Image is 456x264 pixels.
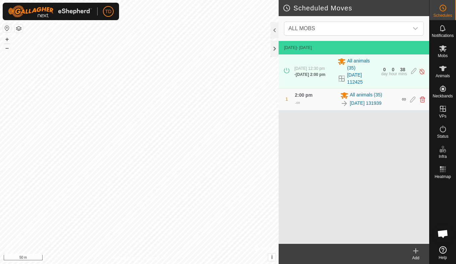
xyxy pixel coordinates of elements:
[398,72,407,76] div: mins
[437,134,448,138] span: Status
[402,255,429,261] div: Add
[284,45,297,50] span: [DATE]
[430,244,456,262] a: Help
[8,5,92,17] img: Gallagher Logo
[381,72,388,76] div: day
[433,13,452,17] span: Schedules
[433,224,453,244] a: Open chat
[286,22,409,35] span: ALL MOBS
[438,54,448,58] span: Mobs
[389,72,397,76] div: hour
[439,256,447,260] span: Help
[432,34,454,38] span: Notifications
[392,67,394,72] div: 0
[15,25,23,33] button: Map Layers
[296,72,325,77] span: [DATE] 2:00 pm
[409,22,422,35] div: dropdown trigger
[294,72,325,78] div: -
[436,74,450,78] span: Animals
[295,92,312,98] span: 2:00 pm
[3,44,11,52] button: –
[285,96,288,102] span: 1
[271,254,273,260] span: i
[435,175,451,179] span: Heatmap
[288,26,315,31] span: ALL MOBS
[433,94,453,98] span: Neckbands
[383,67,386,72] div: 0
[295,99,300,107] div: -
[283,4,429,12] h2: Scheduled Moves
[113,255,138,261] a: Privacy Policy
[439,114,446,118] span: VPs
[297,45,312,50] span: - [DATE]
[294,66,325,71] span: [DATE] 12:30 pm
[347,57,377,72] span: All animals (35)
[268,254,276,261] button: i
[439,155,447,159] span: Infra
[350,91,382,99] span: All animals (35)
[347,72,377,86] a: [DATE] 112425
[350,100,382,107] a: [DATE] 131939
[340,99,348,107] img: To
[296,100,300,105] span: ∞
[146,255,166,261] a: Contact Us
[400,67,405,72] div: 38
[419,68,425,75] img: Turn off schedule move
[105,8,112,15] span: TD
[3,35,11,43] button: +
[3,24,11,32] button: Reset Map
[402,96,406,102] span: ∞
